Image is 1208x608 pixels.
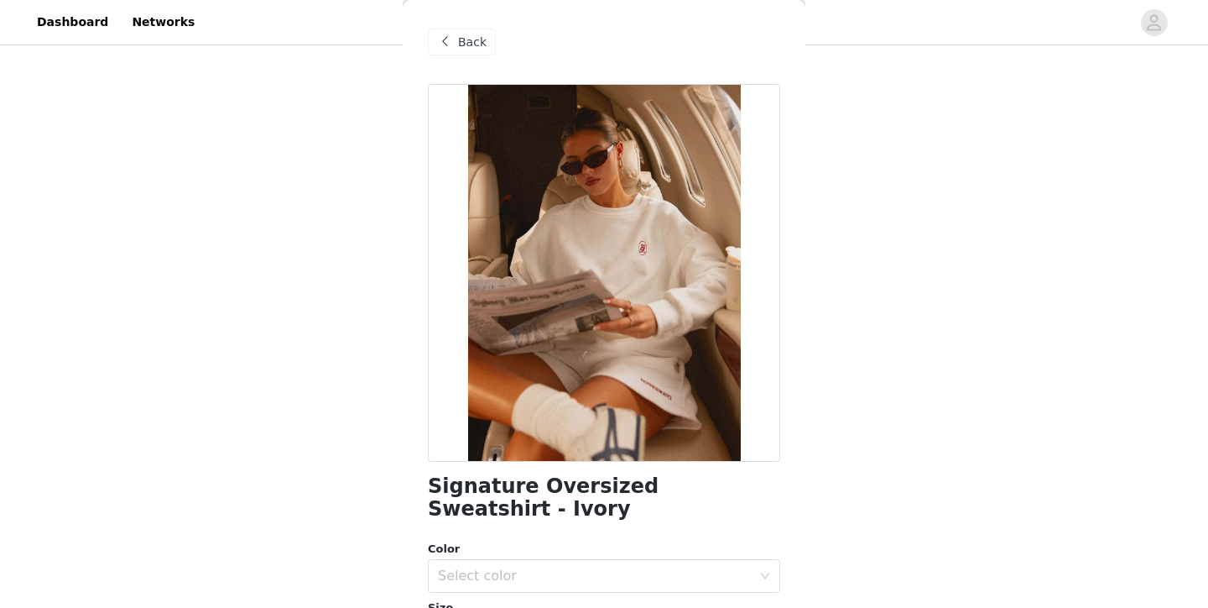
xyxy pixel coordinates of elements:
[438,568,752,584] div: Select color
[760,571,770,583] i: icon: down
[428,541,780,558] div: Color
[1146,9,1162,36] div: avatar
[458,34,487,51] span: Back
[122,3,205,41] a: Networks
[27,3,118,41] a: Dashboard
[428,475,780,521] h1: Signature Oversized Sweatshirt - Ivory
